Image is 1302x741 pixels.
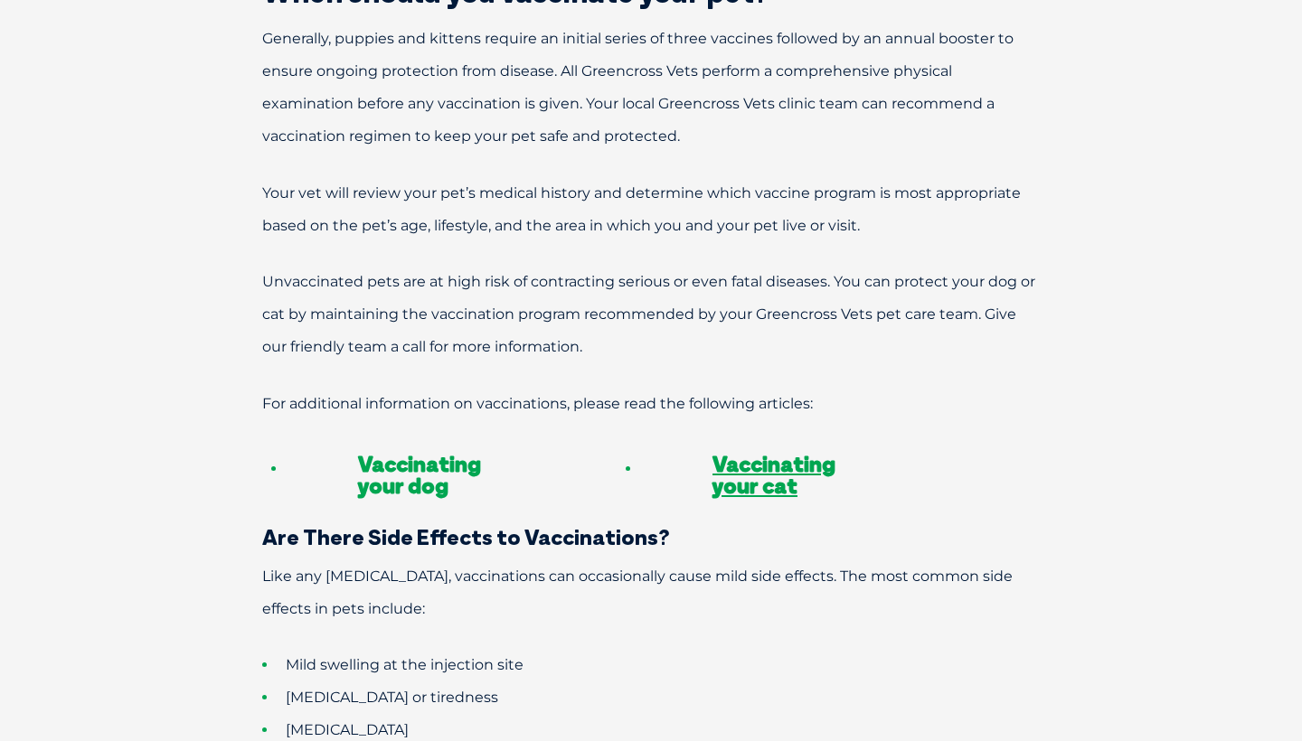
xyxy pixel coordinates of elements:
span: Your vet will review your pet’s medical history and determine which vaccine program is most appro... [262,184,1021,234]
span: Unvaccinated pets are at high risk of contracting serious or even fatal diseases. You can protect... [262,273,1035,355]
span: Mild swelling at the injection site [286,656,524,673]
span: Are There Side Effects to Vaccinations? [262,523,670,550]
span: Like any [MEDICAL_DATA], vaccinations can occasionally cause mild side effects. The most common s... [262,567,1013,617]
span: For additional information on vaccinations, please read the following articles: [262,395,813,412]
span: Generally, puppies and kittens require an initial series of three vaccines followed by an annual ... [262,30,1014,145]
span: [MEDICAL_DATA] [286,721,409,738]
span: [MEDICAL_DATA] or tiredness [286,689,498,706]
a: Vaccinating your cat [712,450,835,499]
a: Vaccinating your dog [358,450,481,499]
